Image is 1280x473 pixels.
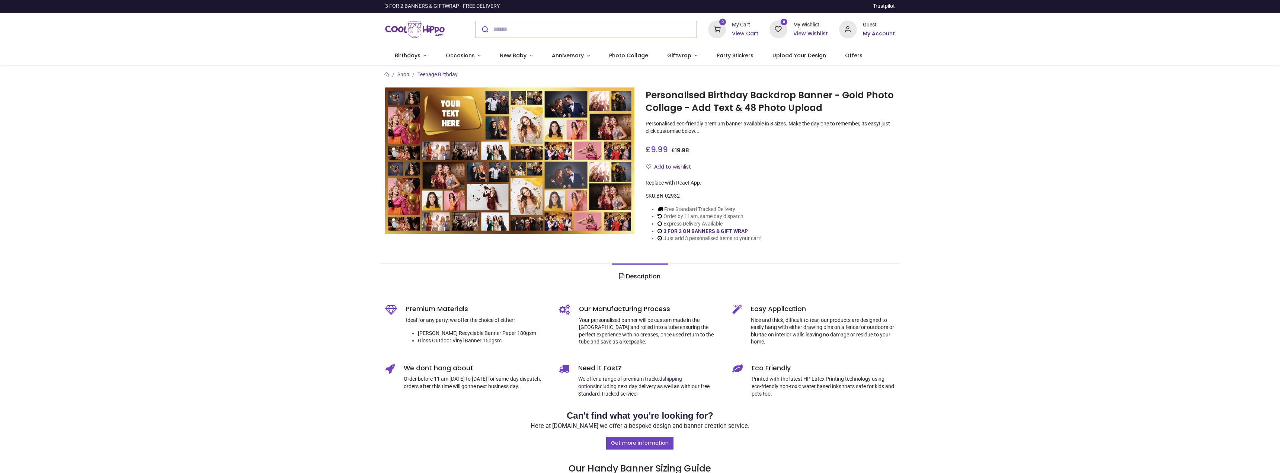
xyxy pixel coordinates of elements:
[606,437,673,450] a: Get more information
[657,46,707,65] a: Giftwrap
[579,317,721,346] p: Your personalised banner will be custom made in the [GEOGRAPHIC_DATA] and rolled into a tube ensu...
[385,3,500,10] div: 3 FOR 2 BANNERS & GIFTWRAP - FREE DELIVERY
[732,30,758,38] a: View Cart
[404,364,548,373] h5: We dont hang about
[646,144,668,155] span: £
[397,71,409,77] a: Shop
[418,337,548,345] li: Gloss Outdoor Vinyl Banner 150gsm
[490,46,543,65] a: New Baby
[406,304,548,314] h5: Premium Materials
[609,52,648,59] span: Photo Collage
[646,89,895,115] h1: Personalised Birthday Backdrop Banner - Gold Photo Collage - Add Text & 48 Photo Upload
[751,304,895,314] h5: Easy Application
[385,409,895,422] h2: Can't find what you're looking for?
[646,164,651,169] i: Add to wishlist
[651,144,668,155] span: 9.99
[781,19,788,26] sup: 0
[675,147,689,154] span: 19.98
[385,87,634,234] img: Personalised Birthday Backdrop Banner - Gold Photo Collage - Add Text & 48 Photo Upload
[752,375,895,397] p: Printed with the latest HP Latex Printing technology using eco-friendly non-toxic water based ink...
[708,26,726,32] a: 0
[717,52,753,59] span: Party Stickers
[863,30,895,38] a: My Account
[542,46,599,65] a: Anniversary
[657,235,762,242] li: Just add 3 personalised items to your cart!
[385,46,436,65] a: Birthdays
[657,213,762,220] li: Order by 11am, same day dispatch
[385,19,445,40] a: Logo of Cool Hippo
[552,52,584,59] span: Anniversary
[436,46,490,65] a: Occasions
[579,304,721,314] h5: Our Manufacturing Process
[873,3,895,10] a: Trustpilot
[656,193,680,199] span: BN-02932
[385,19,445,40] img: Cool Hippo
[612,263,668,290] a: Description
[769,26,787,32] a: 0
[500,52,527,59] span: New Baby
[418,330,548,337] li: [PERSON_NAME] Recyclable Banner Paper 180gsm
[719,19,726,26] sup: 0
[752,364,895,373] h5: Eco Friendly
[385,422,895,431] p: Here at [DOMAIN_NAME] we offer a bespoke design and banner creation service.
[395,52,420,59] span: Birthdays
[646,120,895,135] p: Personalised eco-friendly premium banner available in 8 sizes. Make the day one to remember, its ...
[751,317,895,346] p: Nice and thick, difficult to tear, our products are designed to easily hang with either drawing p...
[476,21,493,38] button: Submit
[845,52,863,59] span: Offers
[578,364,721,373] h5: Need it Fast?
[446,52,475,59] span: Occasions
[671,147,689,154] span: £
[863,21,895,29] div: Guest
[732,21,758,29] div: My Cart
[657,206,762,213] li: Free Standard Tracked Delivery
[793,21,828,29] div: My Wishlist
[404,375,548,390] p: Order before 11 am [DATE] to [DATE] for same-day dispatch, orders after this time will go the nex...
[406,317,548,324] p: Ideal for any party, we offer the choice of either:
[667,52,691,59] span: Giftwrap
[793,30,828,38] a: View Wishlist
[657,220,762,228] li: Express Delivery Available
[772,52,826,59] span: Upload Your Design
[646,192,895,200] div: SKU:
[578,375,721,397] p: We offer a range of premium tracked including next day delivery as well as with our free Standard...
[663,228,748,234] a: 3 FOR 2 ON BANNERS & GIFT WRAP
[646,179,895,187] div: Replace with React App.
[646,161,697,173] button: Add to wishlistAdd to wishlist
[417,71,458,77] a: Teenage Birthday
